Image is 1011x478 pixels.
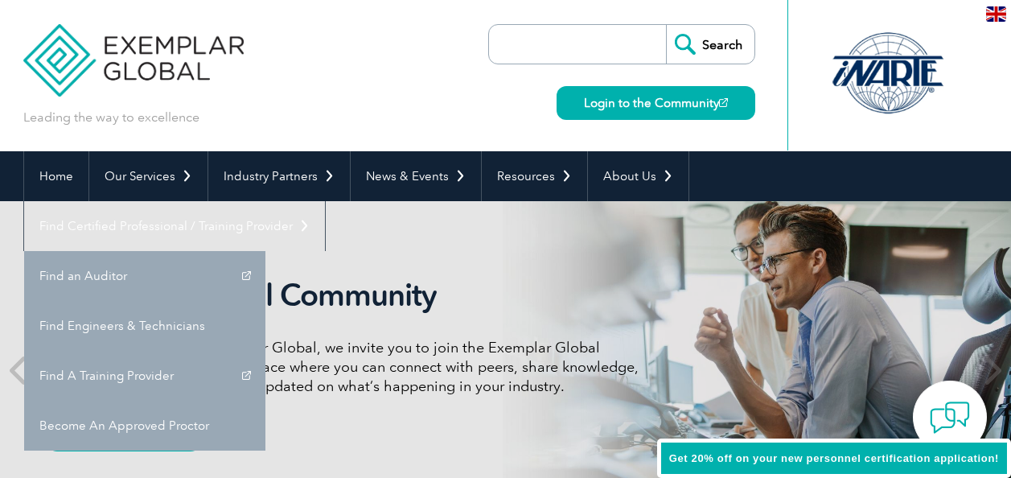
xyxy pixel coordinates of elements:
[23,109,199,126] p: Leading the way to excellence
[588,151,688,201] a: About Us
[47,277,651,314] h2: Exemplar Global Community
[930,398,970,438] img: contact-chat.png
[719,98,728,107] img: open_square.png
[666,25,754,64] input: Search
[351,151,481,201] a: News & Events
[89,151,208,201] a: Our Services
[24,151,88,201] a: Home
[669,452,999,464] span: Get 20% off on your new personnel certification application!
[24,251,265,301] a: Find an Auditor
[24,351,265,401] a: Find A Training Provider
[986,6,1006,22] img: en
[208,151,350,201] a: Industry Partners
[47,338,651,396] p: As a valued member of Exemplar Global, we invite you to join the Exemplar Global Community—a fun,...
[24,401,265,451] a: Become An Approved Proctor
[557,86,755,120] a: Login to the Community
[24,201,325,251] a: Find Certified Professional / Training Provider
[24,301,265,351] a: Find Engineers & Technicians
[482,151,587,201] a: Resources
